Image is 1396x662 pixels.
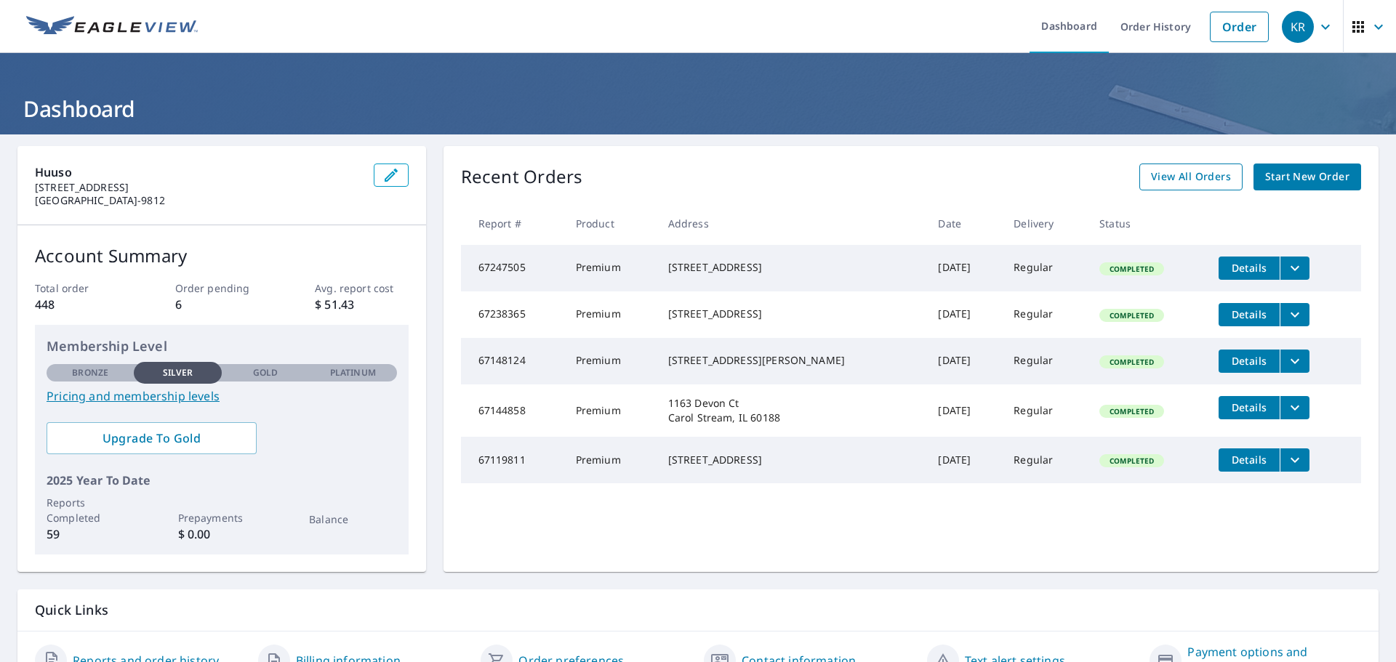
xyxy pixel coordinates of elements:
[47,472,397,489] p: 2025 Year To Date
[668,307,915,321] div: [STREET_ADDRESS]
[253,366,278,379] p: Gold
[35,280,128,296] p: Total order
[35,194,362,207] p: [GEOGRAPHIC_DATA]-9812
[1280,396,1309,419] button: filesDropdownBtn-67144858
[47,495,134,525] p: Reports Completed
[17,94,1379,124] h1: Dashboard
[309,512,396,527] p: Balance
[175,296,268,313] p: 6
[668,260,915,275] div: [STREET_ADDRESS]
[1280,350,1309,373] button: filesDropdownBtn-67148124
[1088,202,1207,245] th: Status
[1210,12,1269,42] a: Order
[1151,168,1231,186] span: View All Orders
[461,245,564,291] td: 67247505
[461,338,564,384] td: 67148124
[1280,303,1309,326] button: filesDropdownBtn-67238365
[926,245,1002,291] td: [DATE]
[461,291,564,338] td: 67238365
[1227,400,1271,414] span: Details
[564,437,657,483] td: Premium
[47,525,134,543] p: 59
[1219,257,1280,280] button: detailsBtn-67247505
[35,164,362,181] p: Huuso
[564,338,657,384] td: Premium
[926,202,1002,245] th: Date
[1101,357,1163,367] span: Completed
[175,280,268,296] p: Order pending
[668,396,915,425] div: 1163 Devon Ct Carol Stream, IL 60188
[1002,291,1088,338] td: Regular
[564,202,657,245] th: Product
[47,336,397,356] p: Membership Level
[564,384,657,437] td: Premium
[657,202,927,245] th: Address
[315,296,408,313] p: $ 51.43
[1002,202,1088,245] th: Delivery
[1002,338,1088,384] td: Regular
[1219,448,1280,472] button: detailsBtn-67119811
[461,437,564,483] td: 67119811
[461,202,564,245] th: Report #
[58,430,245,446] span: Upgrade To Gold
[1002,384,1088,437] td: Regular
[926,437,1002,483] td: [DATE]
[178,525,265,543] p: $ 0.00
[35,243,409,269] p: Account Summary
[1227,307,1271,321] span: Details
[26,16,198,38] img: EV Logo
[178,510,265,525] p: Prepayments
[1219,303,1280,326] button: detailsBtn-67238365
[1253,164,1361,190] a: Start New Order
[1101,406,1163,416] span: Completed
[668,453,915,467] div: [STREET_ADDRESS]
[926,338,1002,384] td: [DATE]
[72,366,108,379] p: Bronze
[1280,448,1309,472] button: filesDropdownBtn-67119811
[163,366,193,379] p: Silver
[1280,257,1309,280] button: filesDropdownBtn-67247505
[330,366,376,379] p: Platinum
[926,291,1002,338] td: [DATE]
[926,384,1002,437] td: [DATE]
[1227,261,1271,275] span: Details
[1227,453,1271,467] span: Details
[1139,164,1243,190] a: View All Orders
[47,422,257,454] a: Upgrade To Gold
[564,291,657,338] td: Premium
[35,181,362,194] p: [STREET_ADDRESS]
[1282,11,1314,43] div: KR
[1219,350,1280,373] button: detailsBtn-67148124
[1265,168,1349,186] span: Start New Order
[1101,456,1163,466] span: Completed
[668,353,915,368] div: [STREET_ADDRESS][PERSON_NAME]
[35,601,1361,619] p: Quick Links
[47,387,397,405] a: Pricing and membership levels
[461,164,583,190] p: Recent Orders
[1101,310,1163,320] span: Completed
[564,245,657,291] td: Premium
[461,384,564,437] td: 67144858
[1002,437,1088,483] td: Regular
[35,296,128,313] p: 448
[1101,264,1163,274] span: Completed
[1227,354,1271,368] span: Details
[315,280,408,296] p: Avg. report cost
[1219,396,1280,419] button: detailsBtn-67144858
[1002,245,1088,291] td: Regular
